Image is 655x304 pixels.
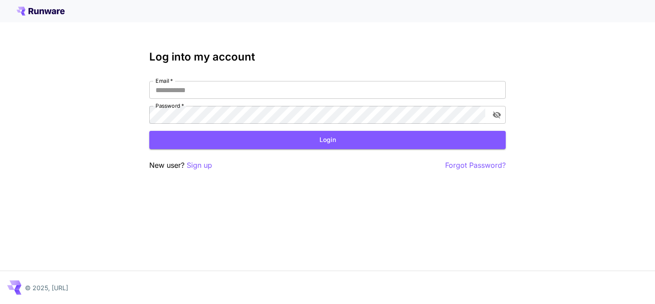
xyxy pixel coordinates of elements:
button: Login [149,131,506,149]
p: © 2025, [URL] [25,283,68,292]
h3: Log into my account [149,51,506,63]
button: Forgot Password? [445,160,506,171]
label: Password [156,102,184,109]
button: toggle password visibility [489,107,505,123]
button: Sign up [187,160,212,171]
p: New user? [149,160,212,171]
label: Email [156,77,173,85]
